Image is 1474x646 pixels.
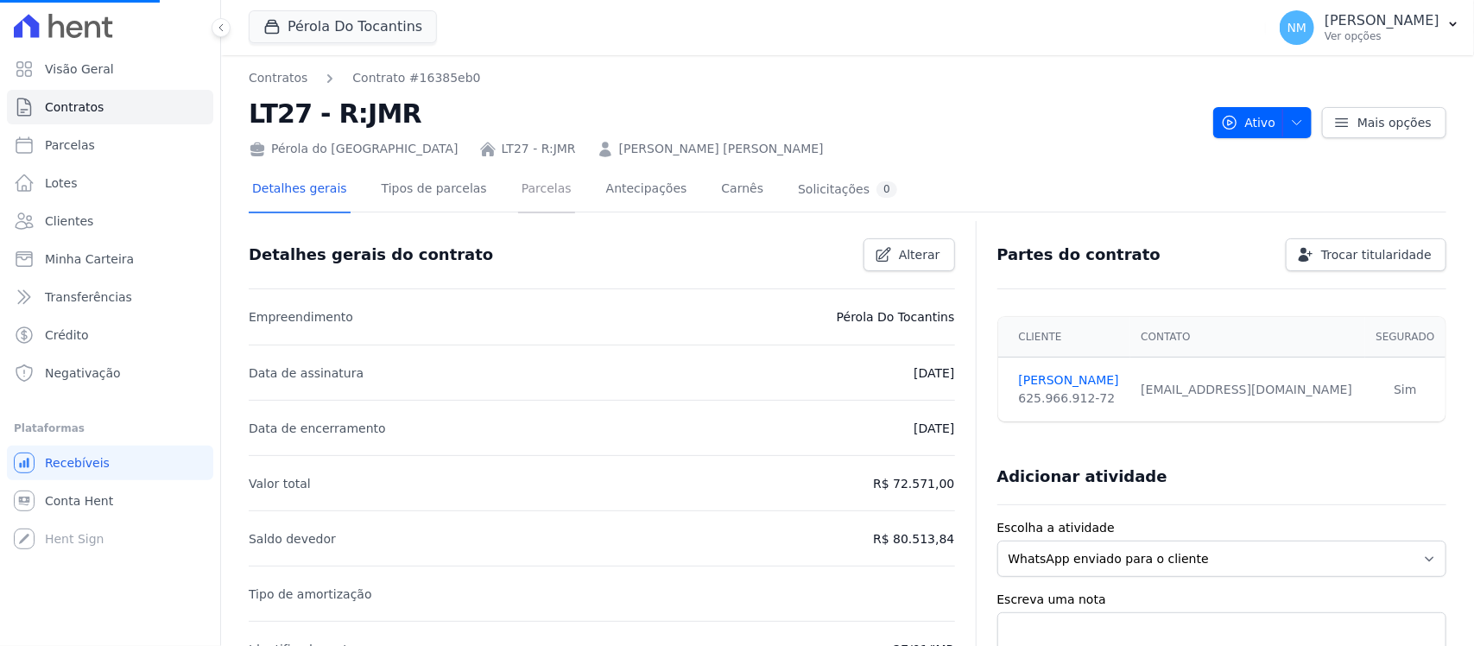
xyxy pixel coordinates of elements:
[7,446,213,480] a: Recebíveis
[876,181,897,198] div: 0
[914,363,954,383] p: [DATE]
[837,307,955,327] p: Pérola Do Tocantins
[7,166,213,200] a: Lotes
[1221,107,1276,138] span: Ativo
[45,212,93,230] span: Clientes
[997,519,1446,537] label: Escolha a atividade
[997,244,1161,265] h3: Partes do contrato
[249,529,336,549] p: Saldo devedor
[249,473,311,494] p: Valor total
[352,69,480,87] a: Contrato #16385eb0
[1321,246,1432,263] span: Trocar titularidade
[249,69,481,87] nav: Breadcrumb
[249,584,372,605] p: Tipo de amortização
[873,529,954,549] p: R$ 80.513,84
[997,466,1167,487] h3: Adicionar atividade
[998,317,1131,358] th: Cliente
[1322,107,1446,138] a: Mais opções
[249,168,351,213] a: Detalhes gerais
[1019,371,1121,389] a: [PERSON_NAME]
[1130,317,1365,358] th: Contato
[249,363,364,383] p: Data de assinatura
[45,492,113,510] span: Conta Hent
[249,307,353,327] p: Empreendimento
[1141,381,1355,399] div: [EMAIL_ADDRESS][DOMAIN_NAME]
[249,69,307,87] a: Contratos
[1325,12,1439,29] p: [PERSON_NAME]
[718,168,767,213] a: Carnês
[45,136,95,154] span: Parcelas
[794,168,901,213] a: Solicitações0
[7,356,213,390] a: Negativação
[45,60,114,78] span: Visão Geral
[864,238,955,271] a: Alterar
[873,473,954,494] p: R$ 72.571,00
[249,94,1199,133] h2: LT27 - R:JMR
[7,484,213,518] a: Conta Hent
[502,140,576,158] a: LT27 - R:JMR
[899,246,940,263] span: Alterar
[249,10,437,43] button: Pérola Do Tocantins
[45,98,104,116] span: Contratos
[45,326,89,344] span: Crédito
[7,242,213,276] a: Minha Carteira
[45,288,132,306] span: Transferências
[249,244,493,265] h3: Detalhes gerais do contrato
[7,128,213,162] a: Parcelas
[249,69,1199,87] nav: Breadcrumb
[603,168,691,213] a: Antecipações
[249,418,386,439] p: Data de encerramento
[798,181,897,198] div: Solicitações
[7,318,213,352] a: Crédito
[1266,3,1474,52] button: NM [PERSON_NAME] Ver opções
[1286,238,1446,271] a: Trocar titularidade
[7,90,213,124] a: Contratos
[619,140,824,158] a: [PERSON_NAME] [PERSON_NAME]
[7,204,213,238] a: Clientes
[1213,107,1313,138] button: Ativo
[914,418,954,439] p: [DATE]
[997,591,1446,609] label: Escreva uma nota
[378,168,490,213] a: Tipos de parcelas
[45,250,134,268] span: Minha Carteira
[45,454,110,472] span: Recebíveis
[1365,317,1446,358] th: Segurado
[1325,29,1439,43] p: Ver opções
[1365,358,1446,422] td: Sim
[1287,22,1307,34] span: NM
[45,174,78,192] span: Lotes
[7,280,213,314] a: Transferências
[45,364,121,382] span: Negativação
[1019,389,1121,408] div: 625.966.912-72
[249,140,459,158] div: Pérola do [GEOGRAPHIC_DATA]
[1357,114,1432,131] span: Mais opções
[14,418,206,439] div: Plataformas
[7,52,213,86] a: Visão Geral
[518,168,575,213] a: Parcelas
